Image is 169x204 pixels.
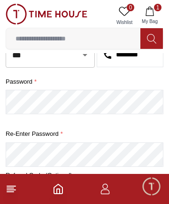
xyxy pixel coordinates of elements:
[6,129,163,139] label: Re-enter Password
[6,77,163,86] label: password
[53,183,64,195] a: Home
[127,4,134,11] span: 0
[113,19,136,26] span: Wishlist
[141,176,162,197] div: Chat Widget
[154,4,161,11] span: 1
[6,4,87,24] img: ...
[78,48,92,62] button: Open
[138,18,161,25] span: My Bag
[113,4,136,28] a: 0Wishlist
[6,171,163,180] label: Referral Code (Optional)
[136,4,163,28] button: 1My Bag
